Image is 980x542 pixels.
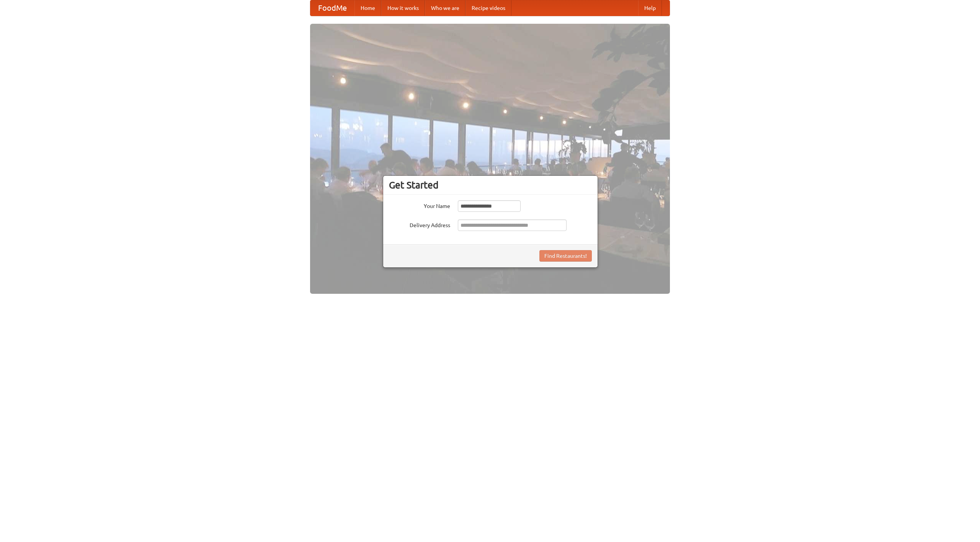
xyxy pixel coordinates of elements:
button: Find Restaurants! [539,250,592,262]
a: Who we are [425,0,465,16]
label: Your Name [389,200,450,210]
a: Help [638,0,662,16]
label: Delivery Address [389,219,450,229]
h3: Get Started [389,179,592,191]
a: How it works [381,0,425,16]
a: Home [354,0,381,16]
a: Recipe videos [465,0,511,16]
a: FoodMe [310,0,354,16]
